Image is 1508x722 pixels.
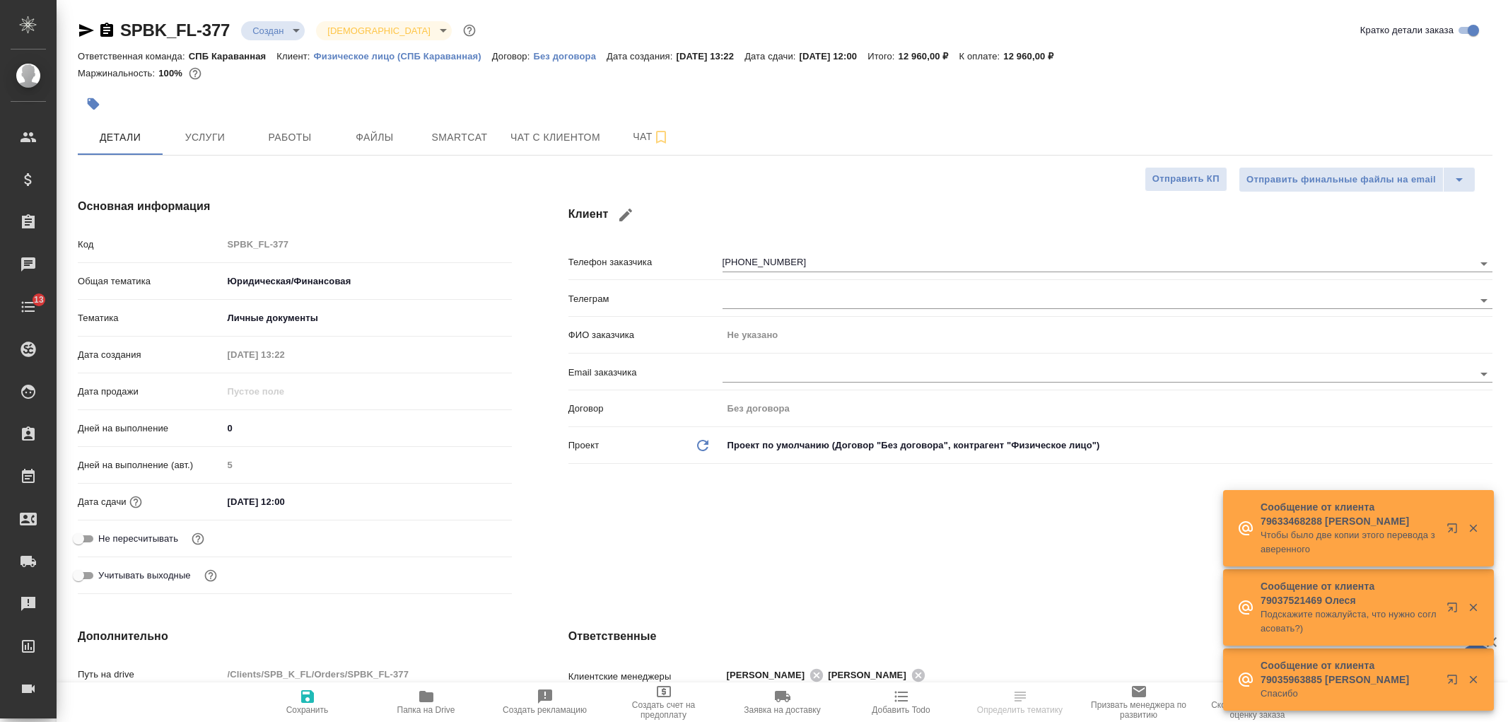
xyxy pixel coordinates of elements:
p: [DATE] 12:00 [800,51,868,62]
button: 0.00 RUB; [186,64,204,83]
button: Заявка на доставку [723,682,842,722]
p: Код [78,238,223,252]
p: 100% [158,68,186,78]
p: 12 960,00 ₽ [899,51,959,62]
p: Дней на выполнение [78,421,223,436]
button: Если добавить услуги и заполнить их объемом, то дата рассчитается автоматически [127,493,145,511]
button: Доп статусы указывают на важность/срочность заказа [460,21,479,40]
button: Скопировать ссылку для ЯМессенджера [78,22,95,39]
span: Чат [617,128,685,146]
h4: Ответственные [568,628,1492,645]
p: Проект [568,438,600,453]
span: Папка на Drive [397,705,455,715]
div: Юридическая/Финансовая [223,269,512,293]
div: split button [1239,167,1475,192]
p: Телефон заказчика [568,255,723,269]
p: Путь на drive [78,668,223,682]
p: Сообщение от клиента 79633468288 [PERSON_NAME] [1261,500,1437,528]
p: Тематика [78,311,223,325]
span: Чат с клиентом [510,129,600,146]
span: Сохранить [286,705,329,715]
a: Физическое лицо (СПБ Караванная) [314,50,492,62]
p: [DATE] 13:22 [677,51,745,62]
p: Телеграм [568,292,723,306]
span: Создать счет на предоплату [613,700,715,720]
p: Физическое лицо (СПБ Караванная) [314,51,492,62]
button: Включи, если не хочешь, чтобы указанная дата сдачи изменилась после переставления заказа в 'Подтв... [189,530,207,548]
button: Добавить Todo [842,682,961,722]
button: Скопировать ссылку [98,22,115,39]
span: [PERSON_NAME] [828,668,915,682]
input: Пустое поле [223,344,346,365]
span: Файлы [341,129,409,146]
span: Отправить КП [1152,171,1220,187]
button: Отправить КП [1145,167,1227,192]
input: Пустое поле [723,325,1492,345]
svg: Подписаться [653,129,670,146]
h4: Клиент [568,198,1492,232]
button: Отправить финальные файлы на email [1239,167,1444,192]
span: Работы [256,129,324,146]
p: Итого: [867,51,898,62]
input: Пустое поле [223,381,346,402]
button: Open [1474,364,1494,384]
p: Чтобы было две копии этого перевода заверенного [1261,528,1437,557]
p: Сообщение от клиента 79037521469 Олеся [1261,579,1437,607]
div: Создан [241,21,305,40]
button: Создан [248,25,288,37]
p: Подскажите пожалуйста, что нужно согласовать?) [1261,607,1437,636]
span: Детали [86,129,154,146]
span: 13 [25,293,52,307]
a: SPBK_FL-377 [120,21,230,40]
button: Закрыть [1459,601,1487,614]
p: Общая тематика [78,274,223,289]
p: Без договора [533,51,607,62]
input: Пустое поле [223,455,512,475]
button: Создать рекламацию [486,682,604,722]
p: Дата сдачи: [744,51,799,62]
button: Open [1474,291,1494,310]
button: Создать счет на предоплату [604,682,723,722]
button: Определить тематику [961,682,1080,722]
span: Добавить Todo [872,705,930,715]
button: Open [1474,254,1494,274]
button: Папка на Drive [367,682,486,722]
p: Email заказчика [568,366,723,380]
a: 13 [4,289,53,325]
div: Создан [316,21,451,40]
button: Закрыть [1459,522,1487,535]
h4: Основная информация [78,198,512,215]
span: Не пересчитывать [98,532,178,546]
input: ✎ Введи что-нибудь [223,491,346,512]
span: Учитывать выходные [98,569,191,583]
span: Призвать менеджера по развитию [1088,700,1190,720]
div: Личные документы [223,306,512,330]
p: Ответственная команда: [78,51,189,62]
span: [PERSON_NAME] [727,668,814,682]
input: ✎ Введи что-нибудь [223,418,512,438]
p: Клиент: [276,51,313,62]
button: Открыть в новой вкладке [1438,593,1472,627]
a: Без договора [533,50,607,62]
p: Договор [568,402,723,416]
p: Спасибо [1261,687,1437,701]
p: 12 960,00 ₽ [1003,51,1064,62]
p: Дата продажи [78,385,223,399]
div: [PERSON_NAME] [828,666,930,684]
p: СПБ Караванная [189,51,277,62]
input: Пустое поле [223,664,512,685]
span: Скопировать ссылку на оценку заказа [1207,700,1309,720]
p: ФИО заказчика [568,328,723,342]
button: Выбери, если сб и вс нужно считать рабочими днями для выполнения заказа. [201,566,220,585]
p: К оплате: [959,51,1004,62]
span: Smartcat [426,129,493,146]
button: Призвать менеджера по развитию [1080,682,1198,722]
span: Кратко детали заказа [1360,23,1454,37]
div: Проект по умолчанию (Договор "Без договора", контрагент "Физическое лицо") [723,433,1492,458]
button: Добавить тэг [78,88,109,120]
span: Создать рекламацию [503,705,587,715]
button: Закрыть [1459,673,1487,686]
h4: Дополнительно [78,628,512,645]
p: Маржинальность: [78,68,158,78]
button: Открыть в новой вкладке [1438,665,1472,699]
